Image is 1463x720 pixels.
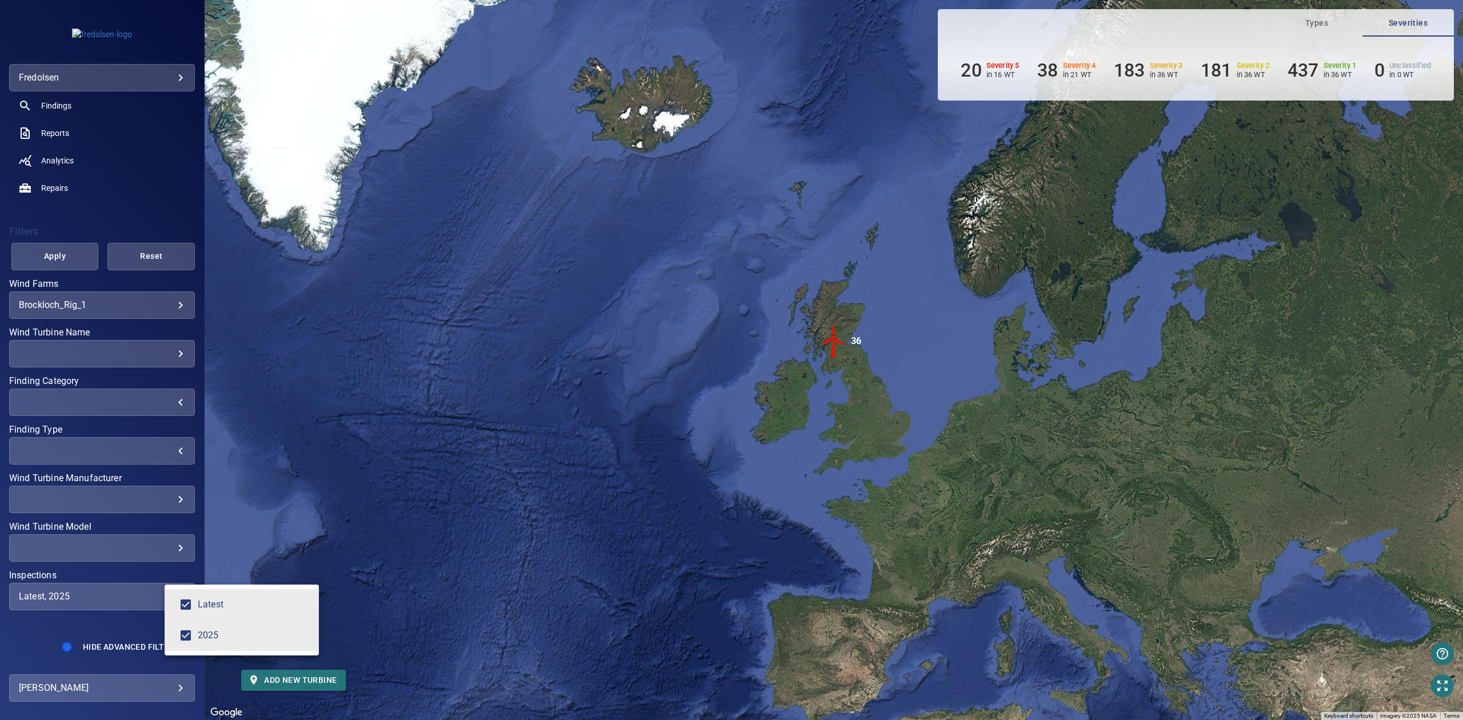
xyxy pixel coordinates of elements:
[174,623,198,647] span: 2025 2025
[198,598,310,611] span: Latest
[198,598,310,611] div: Latest Latest
[165,585,319,655] ul: Latest, 2025
[198,629,310,642] div: 2025 2025
[174,593,198,617] span: Latest Latest
[198,629,310,642] span: 2025
[9,583,195,610] div: Inspections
